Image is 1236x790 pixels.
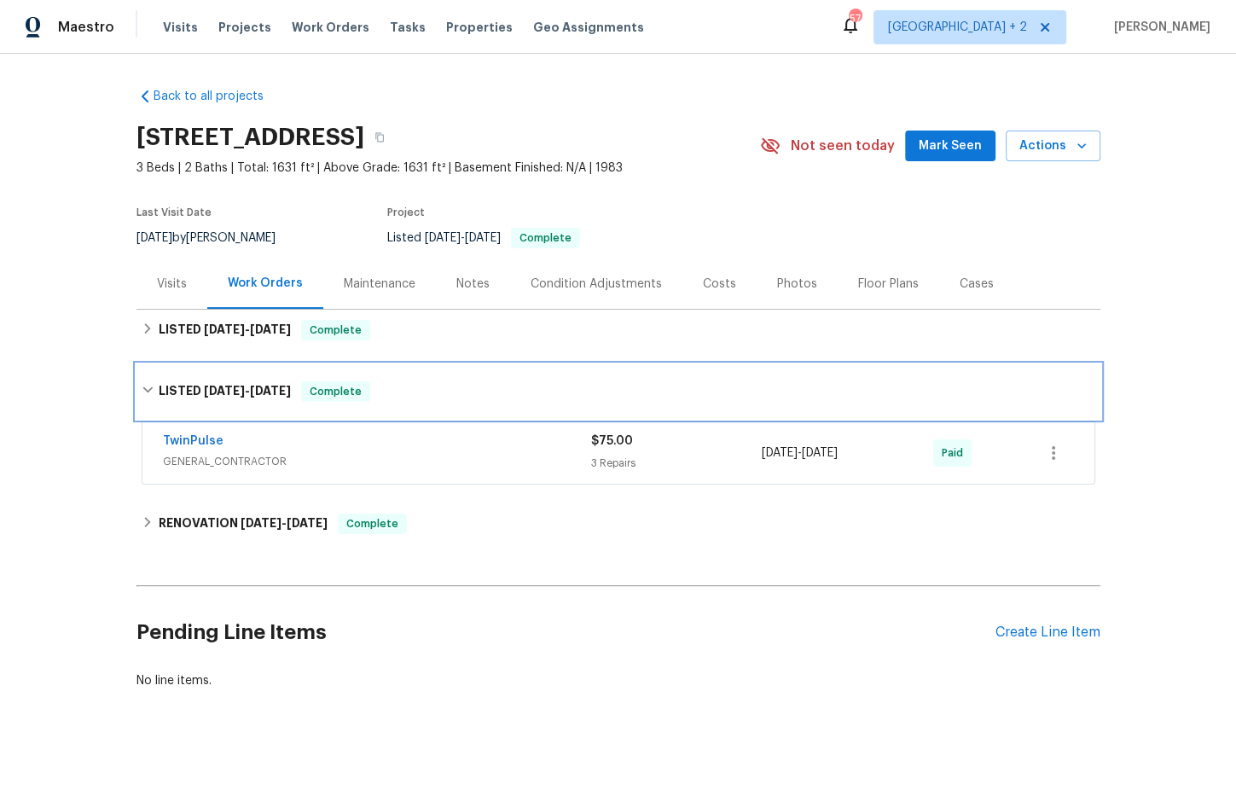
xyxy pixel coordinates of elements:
h6: LISTED [159,320,291,340]
span: [DATE] [802,447,838,459]
button: Copy Address [364,122,395,153]
div: Costs [703,276,736,293]
span: [DATE] [762,447,798,459]
span: Actions [1019,136,1087,157]
span: Last Visit Date [136,207,212,218]
h6: LISTED [159,381,291,402]
span: - [204,323,291,335]
div: Floor Plans [858,276,919,293]
span: Maestro [58,19,114,36]
span: Paid [942,444,970,462]
div: Maintenance [344,276,415,293]
span: [DATE] [241,517,281,529]
div: LISTED [DATE]-[DATE]Complete [136,364,1100,419]
span: GENERAL_CONTRACTOR [163,453,591,470]
span: Work Orders [292,19,369,36]
span: Visits [163,19,198,36]
div: LISTED [DATE]-[DATE]Complete [136,310,1100,351]
a: TwinPulse [163,435,223,447]
h2: [STREET_ADDRESS] [136,129,364,146]
div: by [PERSON_NAME] [136,228,296,248]
div: Visits [157,276,187,293]
span: [DATE] [136,232,172,244]
div: 57 [849,10,861,27]
span: 3 Beds | 2 Baths | Total: 1631 ft² | Above Grade: 1631 ft² | Basement Finished: N/A | 1983 [136,160,760,177]
span: - [762,444,838,462]
a: Back to all projects [136,88,300,105]
span: Project [387,207,425,218]
span: $75.00 [591,435,633,447]
span: Complete [303,383,368,400]
span: Mark Seen [919,136,982,157]
span: [DATE] [425,232,461,244]
span: - [425,232,501,244]
div: Notes [456,276,490,293]
span: [DATE] [250,323,291,335]
div: Condition Adjustments [531,276,662,293]
button: Mark Seen [905,131,995,162]
span: [DATE] [287,517,328,529]
div: No line items. [136,672,1100,689]
span: - [204,385,291,397]
div: RENOVATION [DATE]-[DATE]Complete [136,503,1100,544]
h6: RENOVATION [159,514,328,534]
h2: Pending Line Items [136,593,995,672]
span: Complete [339,515,405,532]
span: Complete [513,233,578,243]
span: Tasks [390,21,426,33]
span: Not seen today [791,137,895,154]
div: 3 Repairs [591,455,763,472]
span: [GEOGRAPHIC_DATA] + 2 [888,19,1027,36]
span: [DATE] [465,232,501,244]
div: Cases [960,276,994,293]
span: [DATE] [204,323,245,335]
div: Create Line Item [995,624,1100,641]
span: Projects [218,19,271,36]
span: - [241,517,328,529]
div: Photos [777,276,817,293]
span: Properties [446,19,513,36]
span: Geo Assignments [533,19,644,36]
span: Complete [303,322,368,339]
div: Work Orders [228,275,303,292]
span: [DATE] [204,385,245,397]
span: Listed [387,232,580,244]
span: [DATE] [250,385,291,397]
button: Actions [1006,131,1100,162]
span: [PERSON_NAME] [1107,19,1210,36]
